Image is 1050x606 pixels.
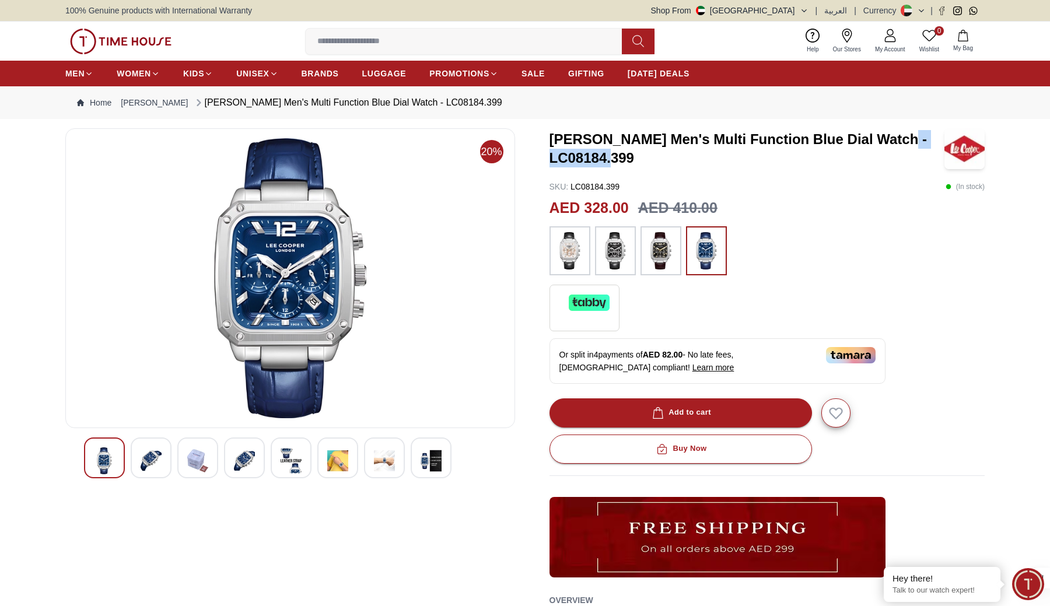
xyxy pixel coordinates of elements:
span: MEN [65,68,85,79]
a: Instagram [953,6,962,15]
a: WOMEN [117,63,160,84]
a: Facebook [937,6,946,15]
div: Chat Widget [1012,568,1044,600]
span: Wishlist [915,45,944,54]
span: 100% Genuine products with International Warranty [65,5,252,16]
a: UNISEX [236,63,278,84]
span: BRANDS [302,68,339,79]
span: | [930,5,933,16]
button: Add to cart [549,398,812,428]
a: MEN [65,63,93,84]
img: Lee Cooper Men's Multi Function Silver Dial Watch - LC08184.331 [281,447,302,474]
div: Add to cart [650,406,711,419]
img: ... [549,497,885,577]
span: WOMEN [117,68,151,79]
span: | [854,5,856,16]
div: Currency [863,5,901,16]
a: [PERSON_NAME] [121,97,188,108]
img: Lee Cooper Men's Multi Function Silver Dial Watch - LC08184.331 [94,447,115,474]
img: ... [555,232,584,269]
img: ... [70,29,171,54]
h2: AED 328.00 [549,197,629,219]
img: Lee Cooper Men's Multi Function Silver Dial Watch - LC08184.331 [141,447,162,474]
span: UNISEX [236,68,269,79]
span: Our Stores [828,45,866,54]
h3: AED 410.00 [638,197,717,219]
button: Buy Now [549,435,812,464]
span: SALE [521,68,545,79]
div: Or split in 4 payments of - No late fees, [DEMOGRAPHIC_DATA] compliant! [549,338,885,384]
a: Our Stores [826,26,868,56]
h3: [PERSON_NAME] Men's Multi Function Blue Dial Watch - LC08184.399 [549,130,944,167]
span: 0 [935,26,944,36]
a: KIDS [183,63,213,84]
span: SKU : [549,182,569,191]
a: 0Wishlist [912,26,946,56]
img: Lee Cooper Men's Multi Function Silver Dial Watch - LC08184.331 [75,138,505,418]
p: Talk to our watch expert! [892,586,992,596]
img: ... [601,232,630,269]
a: Help [800,26,826,56]
a: LUGGAGE [362,63,407,84]
div: Hey there! [892,573,992,584]
span: Help [802,45,824,54]
span: GIFTING [568,68,604,79]
img: Lee Cooper Men's Multi Function Silver Dial Watch - LC08184.331 [187,447,208,474]
span: 20% [480,140,503,163]
span: LUGGAGE [362,68,407,79]
p: ( In stock ) [946,181,985,192]
button: العربية [824,5,847,16]
span: My Account [870,45,910,54]
a: BRANDS [302,63,339,84]
img: Lee Cooper Men's Multi Function Silver Dial Watch - LC08184.331 [234,447,255,474]
img: Lee Cooper Men's Multi Function Silver Dial Watch - LC08184.331 [327,447,348,474]
div: Buy Now [654,442,706,456]
span: | [815,5,818,16]
p: LC08184.399 [549,181,620,192]
img: Lee Cooper Men's Multi Function Blue Dial Watch - LC08184.399 [944,128,985,169]
span: Learn more [692,363,734,372]
img: Lee Cooper Men's Multi Function Silver Dial Watch - LC08184.331 [374,447,395,474]
img: Tamara [826,347,876,363]
img: Lee Cooper Men's Multi Function Silver Dial Watch - LC08184.331 [421,447,442,474]
a: GIFTING [568,63,604,84]
button: My Bag [946,27,980,55]
img: ... [692,232,721,269]
span: AED 82.00 [643,350,682,359]
a: SALE [521,63,545,84]
div: [PERSON_NAME] Men's Multi Function Blue Dial Watch - LC08184.399 [193,96,502,110]
a: Whatsapp [969,6,978,15]
a: PROMOTIONS [429,63,498,84]
img: ... [646,232,675,269]
img: United Arab Emirates [696,6,705,15]
nav: Breadcrumb [65,86,985,119]
span: [DATE] DEALS [628,68,689,79]
span: My Bag [949,44,978,52]
span: KIDS [183,68,204,79]
a: [DATE] DEALS [628,63,689,84]
button: Shop From[GEOGRAPHIC_DATA] [651,5,808,16]
a: Home [77,97,111,108]
span: PROMOTIONS [429,68,489,79]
